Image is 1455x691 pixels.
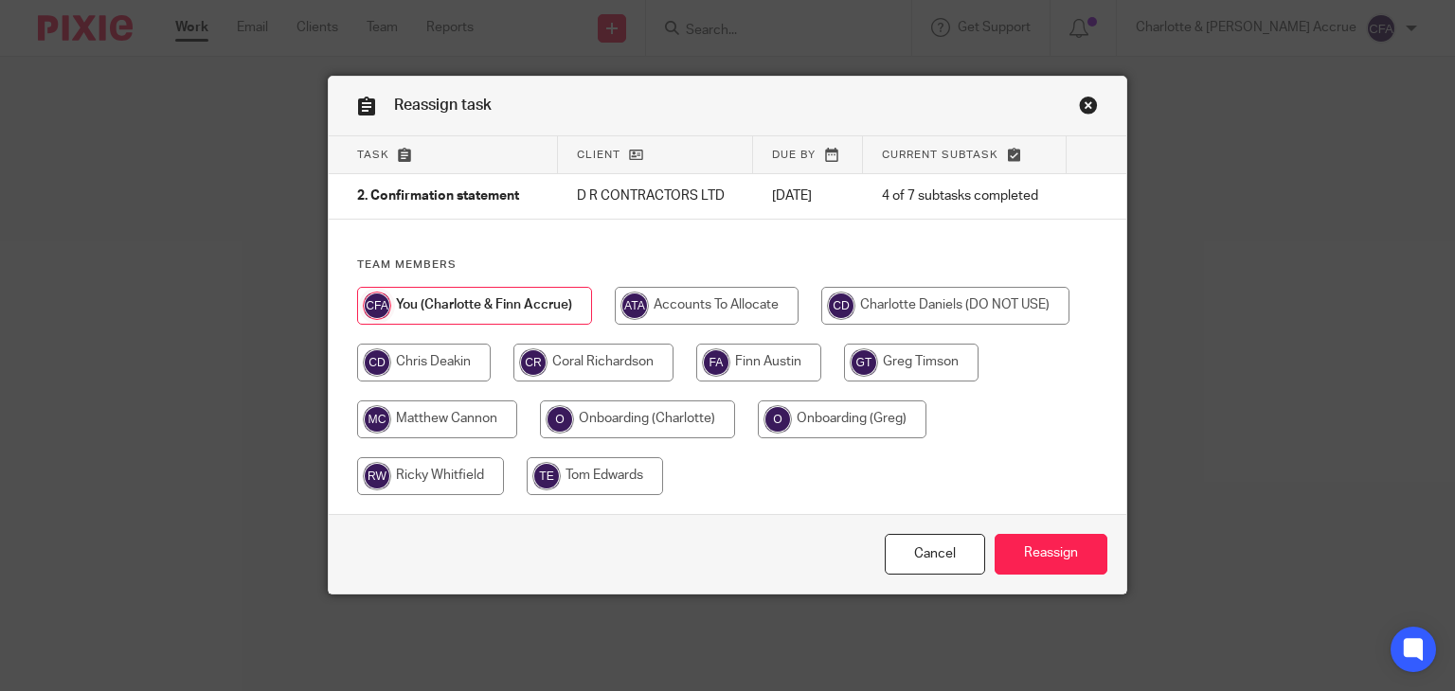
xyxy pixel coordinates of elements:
[357,257,1099,273] h4: Team members
[882,150,998,160] span: Current subtask
[577,186,734,205] p: D R CONTRACTORS LTD
[863,174,1067,220] td: 4 of 7 subtasks completed
[394,97,492,113] span: Reassign task
[1079,96,1098,121] a: Close this dialog window
[577,150,620,160] span: Client
[772,150,816,160] span: Due by
[357,150,389,160] span: Task
[995,534,1107,575] input: Reassign
[357,190,519,204] span: 2. Confirmation statement
[772,186,844,205] p: [DATE]
[885,534,985,575] a: Close this dialog window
